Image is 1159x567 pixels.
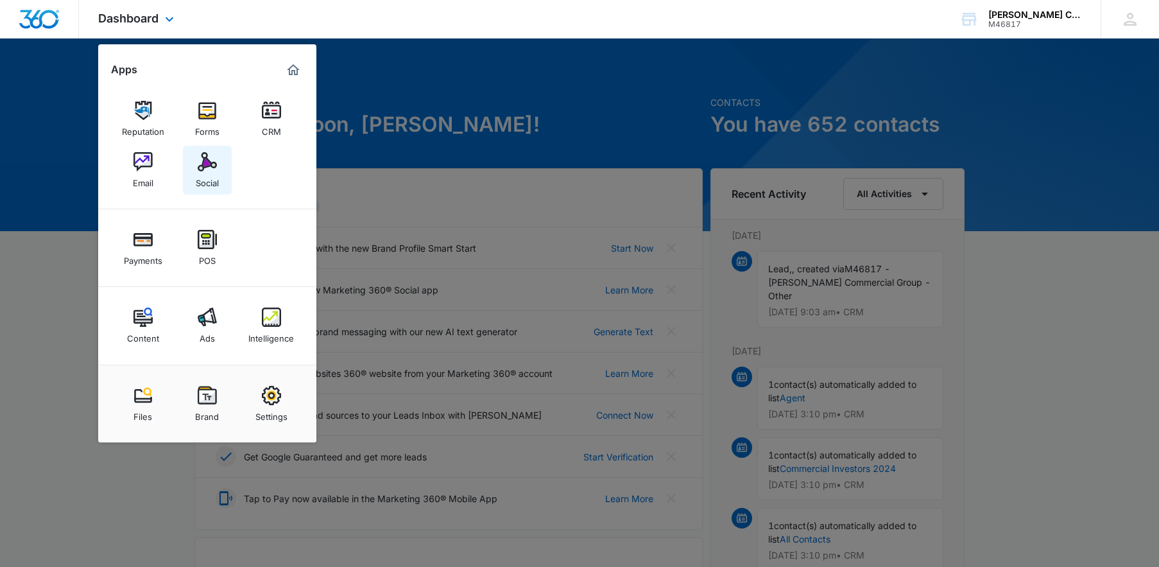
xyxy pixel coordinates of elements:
a: Reputation [119,94,167,143]
a: Payments [119,223,167,272]
a: Ads [183,301,232,350]
div: account id [988,20,1082,29]
span: Dashboard [98,12,159,25]
div: Brand [195,405,219,422]
a: Marketing 360® Dashboard [283,60,304,80]
div: Email [133,171,153,188]
a: CRM [247,94,296,143]
a: Brand [183,379,232,428]
a: Email [119,146,167,195]
h2: Apps [111,64,137,76]
div: POS [199,249,216,266]
div: CRM [262,120,281,137]
div: Forms [195,120,219,137]
div: Social [196,171,219,188]
a: Files [119,379,167,428]
div: Intelligence [248,327,294,344]
div: Content [127,327,159,344]
a: POS [183,223,232,272]
div: Ads [200,327,215,344]
div: Files [133,405,152,422]
a: Intelligence [247,301,296,350]
a: Content [119,301,167,350]
a: Settings [247,379,296,428]
a: Social [183,146,232,195]
div: Payments [124,249,162,266]
div: Reputation [122,120,164,137]
div: account name [988,10,1082,20]
a: Forms [183,94,232,143]
div: Settings [255,405,288,422]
